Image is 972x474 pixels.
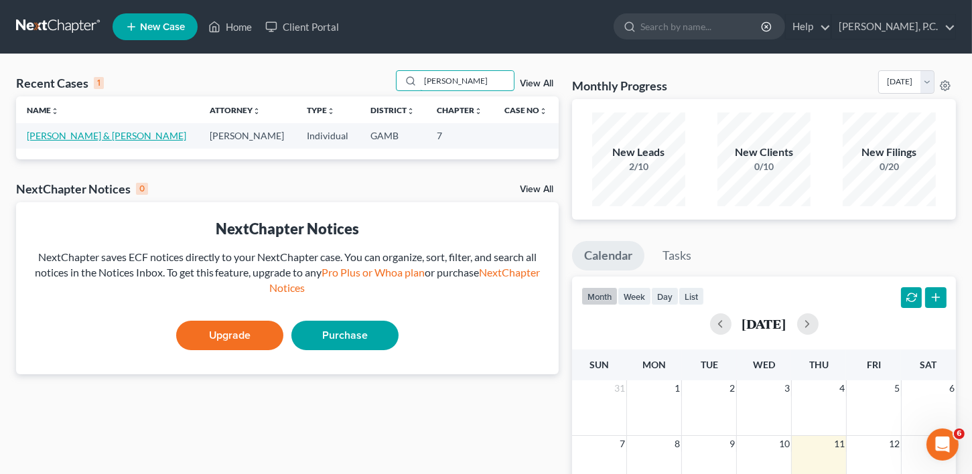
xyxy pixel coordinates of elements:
i: unfold_more [539,107,547,115]
td: GAMB [360,123,426,148]
i: unfold_more [407,107,415,115]
span: 9 [728,436,736,452]
a: Client Portal [259,15,346,39]
input: Search by name... [640,14,763,39]
span: Thu [809,359,829,370]
a: NextChapter Notices [270,266,541,294]
div: NextChapter saves ECF notices directly to your NextChapter case. You can organize, sort, filter, ... [27,250,548,296]
i: unfold_more [327,107,335,115]
span: 6 [948,380,956,396]
a: Attorneyunfold_more [210,105,261,115]
span: Sat [920,359,937,370]
input: Search by name... [420,71,514,90]
span: 5 [893,380,901,396]
a: Upgrade [176,321,283,350]
a: View All [520,79,553,88]
h2: [DATE] [742,317,786,331]
span: 1 [673,380,681,396]
div: NextChapter Notices [27,218,548,239]
a: Calendar [572,241,644,270]
i: unfold_more [474,107,482,115]
span: 7 [618,436,626,452]
span: Tue [701,359,718,370]
span: 6 [954,428,965,439]
button: list [679,287,704,305]
div: Recent Cases [16,75,104,91]
span: 4 [838,380,846,396]
div: 0/10 [717,160,811,173]
a: Districtunfold_more [370,105,415,115]
span: 3 [783,380,791,396]
a: View All [520,185,553,194]
span: 2 [728,380,736,396]
span: Mon [642,359,666,370]
a: [PERSON_NAME] & [PERSON_NAME] [27,130,186,141]
td: [PERSON_NAME] [199,123,296,148]
a: Tasks [650,241,703,270]
button: day [651,287,679,305]
span: Sun [590,359,610,370]
a: Home [202,15,259,39]
button: week [618,287,651,305]
td: Individual [296,123,360,148]
div: New Filings [843,145,936,160]
span: 8 [673,436,681,452]
div: New Leads [592,145,686,160]
span: New Case [140,22,185,32]
a: Purchase [291,321,399,350]
a: Help [786,15,831,39]
div: New Clients [717,145,811,160]
a: [PERSON_NAME], P.C. [832,15,955,39]
span: 12 [888,436,901,452]
div: 0 [136,183,148,195]
td: 7 [426,123,494,148]
div: 2/10 [592,160,686,173]
span: Wed [753,359,775,370]
div: 1 [94,77,104,89]
i: unfold_more [253,107,261,115]
span: 11 [833,436,846,452]
a: Pro Plus or Whoa plan [322,266,425,279]
a: Chapterunfold_more [437,105,482,115]
div: NextChapter Notices [16,181,148,197]
div: 0/20 [843,160,936,173]
i: unfold_more [51,107,59,115]
h3: Monthly Progress [572,78,667,94]
iframe: Intercom live chat [926,428,959,461]
span: 10 [778,436,791,452]
a: Nameunfold_more [27,105,59,115]
button: month [581,287,618,305]
a: Typeunfold_more [307,105,335,115]
a: Case Nounfold_more [504,105,547,115]
span: 31 [613,380,626,396]
span: Fri [867,359,881,370]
